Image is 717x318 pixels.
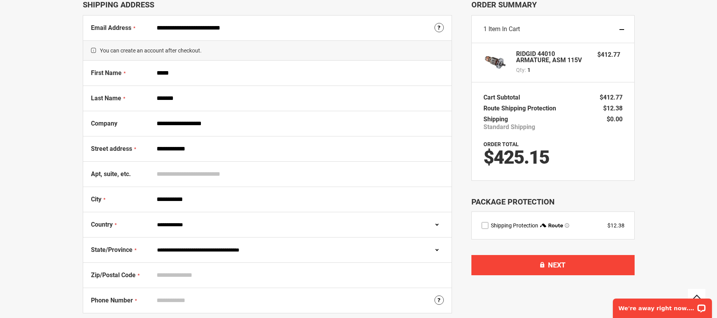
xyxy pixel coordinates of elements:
[607,222,625,229] div: $12.38
[597,51,620,58] span: $412.77
[91,69,122,77] span: First Name
[565,223,569,228] span: Learn more
[548,261,565,269] span: Next
[483,115,508,123] span: Shipping
[483,123,535,131] span: Standard Shipping
[91,246,133,253] span: State/Province
[91,297,133,304] span: Phone Number
[91,170,131,178] span: Apt, suite, etc.
[491,222,538,229] span: Shipping Protection
[483,92,524,103] th: Cart Subtotal
[483,146,549,168] span: $425.15
[603,105,623,112] span: $12.38
[600,94,623,101] span: $412.77
[483,103,560,114] th: Route Shipping Protection
[527,66,530,74] span: 1
[471,196,635,208] div: Package Protection
[608,294,717,318] iframe: LiveChat chat widget
[91,24,131,31] span: Email Address
[91,221,113,228] span: Country
[91,271,136,279] span: Zip/Postal Code
[488,25,520,33] span: Item in Cart
[483,141,519,147] strong: Order Total
[607,115,623,123] span: $0.00
[516,67,525,73] span: Qty
[471,255,635,275] button: Next
[91,196,101,203] span: City
[516,51,590,63] strong: RIDGID 44010 ARMATURE, ASM 115V
[481,222,625,229] div: route shipping protection selector element
[91,145,132,152] span: Street address
[483,51,507,74] img: RIDGID 44010 ARMATURE, ASM 115V
[91,94,121,102] span: Last Name
[91,120,117,127] span: Company
[83,40,452,61] span: You can create an account after checkout.
[483,25,487,33] span: 1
